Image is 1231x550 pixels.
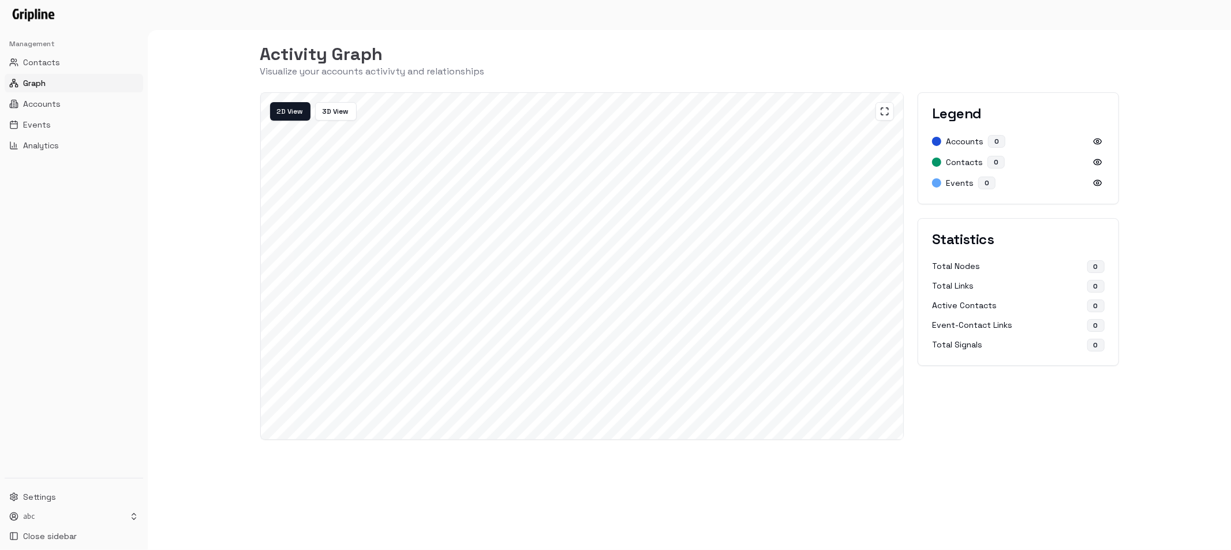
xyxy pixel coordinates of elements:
button: Settings [5,488,143,506]
p: Visualize your accounts activivty and relationships [260,65,485,78]
button: 2D View [270,102,310,121]
span: Accounts [946,136,983,147]
span: Event-Contact Links [932,319,1012,332]
span: Analytics [23,140,59,151]
div: 0 [1087,339,1105,351]
div: 0 [1087,280,1105,293]
button: Events [5,115,143,134]
span: Events [946,177,974,189]
span: Settings [23,491,56,503]
button: abc [5,508,143,525]
div: 0 [987,156,1005,169]
button: Toggle Sidebar [143,30,152,550]
span: Total Nodes [932,260,980,273]
span: Active Contacts [932,300,997,312]
span: Contacts [946,156,983,168]
span: Total Links [932,280,974,293]
div: 0 [1087,319,1105,332]
button: Graph [5,74,143,92]
div: 0 [1087,300,1105,312]
button: Close sidebar [5,527,143,545]
div: 0 [978,177,996,189]
button: Accounts [5,95,143,113]
span: Contacts [23,57,60,68]
div: 0 [988,135,1005,148]
span: Accounts [23,98,61,110]
span: Total Signals [932,339,982,351]
span: Events [23,119,51,130]
div: 0 [1087,260,1105,273]
p: abc [23,511,35,522]
button: Contacts [5,53,143,72]
span: Close sidebar [23,530,77,542]
button: 3D View [315,102,357,121]
h1: Activity Graph [260,44,485,65]
img: Logo [9,3,57,24]
h3: Legend [932,107,1104,121]
span: Graph [23,77,46,89]
h3: Statistics [932,233,1104,246]
div: Management [5,35,143,53]
button: Analytics [5,136,143,155]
